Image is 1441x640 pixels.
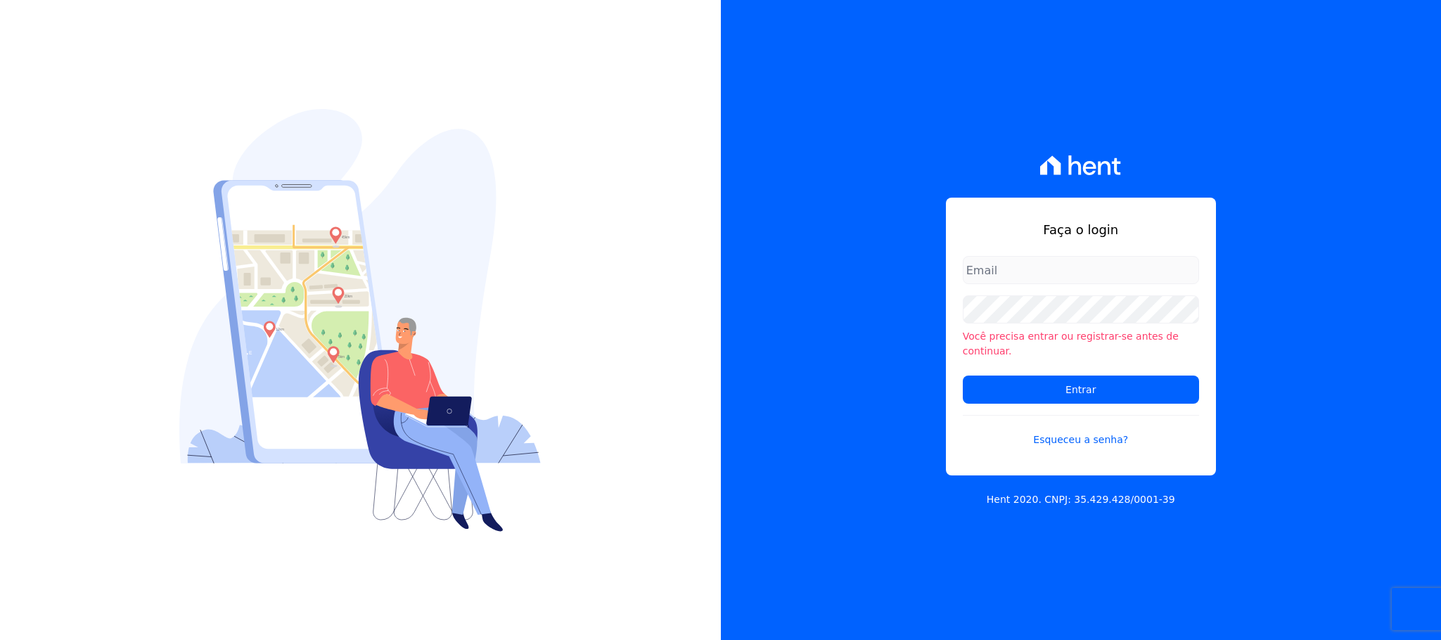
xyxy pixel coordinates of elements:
a: Esqueceu a senha? [963,415,1199,447]
h1: Faça o login [963,220,1199,239]
p: Hent 2020. CNPJ: 35.429.428/0001-39 [987,492,1175,507]
input: Email [963,256,1199,284]
input: Entrar [963,376,1199,404]
li: Você precisa entrar ou registrar-se antes de continuar. [963,329,1199,359]
img: Login [179,109,541,532]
